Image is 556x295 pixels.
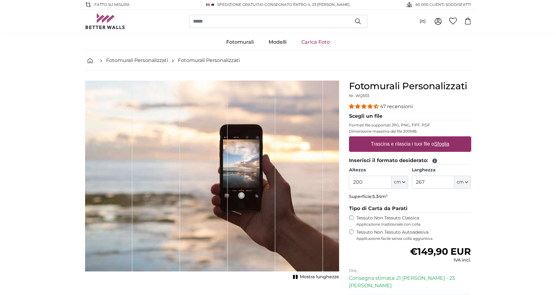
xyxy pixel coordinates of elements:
a: Modelli [261,34,294,50]
legend: Inserisci il formato desiderato: [349,157,471,165]
label: Larghezza [412,167,471,173]
button: cm [454,176,471,189]
a: Fotomurali [219,34,261,50]
div: IVA incl. [410,257,471,263]
div: 1 of 1 [85,81,339,281]
label: Trascina e rilascia i tuoi file o [368,138,452,150]
legend: Scegli un file [349,112,471,120]
span: 60.000 CLIENTI SODDISFATTI [416,2,471,7]
span: 47 recensioni [380,103,413,109]
span: Spedizione GRATUITA! [217,2,263,7]
span: 5.34m² [373,194,388,199]
span: 4.38 stars [349,103,380,109]
button: cm [391,176,408,189]
span: Consegnato entro il 23 [PERSON_NAME] [265,2,350,7]
label: Tessuto Non Tessuto Autoadesiva [356,229,471,241]
span: Applicazione facile senza colla aggiuntiva [356,236,471,241]
label: Altezza [349,167,408,173]
span: €149,90 EUR [410,246,471,257]
span: - [263,2,350,7]
p: DHL [349,268,471,273]
span: cm [394,179,401,185]
label: Tessuto Non Tessuto Classica [356,215,471,227]
nav: breadcrumbs [85,51,471,71]
p: Dimensione massima del file 200MB. [349,129,471,134]
span: Fatto su misura [94,2,130,7]
p: Formati file supportati JPG, PNG, TIFF, PDF. [349,123,471,128]
button: Mostra lunghezze [291,273,339,281]
span: Mostra lunghezze [300,274,339,280]
p: Consegna stimata: 21 [PERSON_NAME] - 23 [PERSON_NAME] [349,275,471,289]
p: Superficie: [349,194,471,200]
span: Applicazione tradizionale con colla [356,222,471,227]
a: Carica Foto [294,34,337,50]
span: cm [457,179,464,185]
a: Fotomurali Personalizzati [106,57,168,64]
u: Sfoglia [434,141,449,147]
button: (it) [415,16,431,27]
legend: Tipo di Carta da Parati [349,205,471,213]
img: Betterwalls [85,13,125,29]
a: Fotomurali Personalizzati [178,57,240,64]
h1: Fotomurali Personalizzati [349,81,471,92]
img: Italia [206,3,209,6]
span: Nr. WQ553 [349,93,369,98]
